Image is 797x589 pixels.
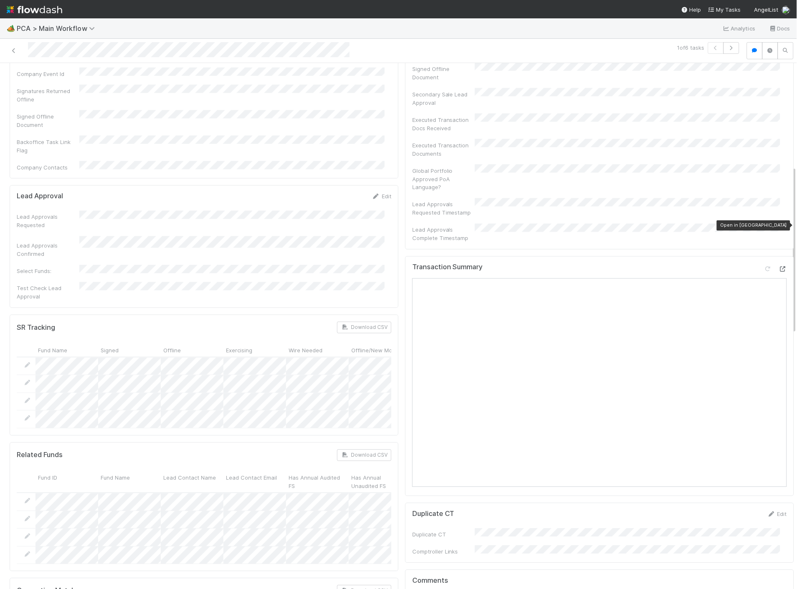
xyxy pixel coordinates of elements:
[412,167,475,192] div: Global Portfolio Approved PoA Language?
[286,471,349,493] div: Has Annual Audited FS
[161,344,223,356] div: Offline
[412,65,475,81] div: Signed Offline Document
[412,226,475,243] div: Lead Approvals Complete Timestamp
[223,471,286,493] div: Lead Contact Email
[36,471,98,493] div: Fund ID
[161,471,223,493] div: Lead Contact Name
[17,267,79,276] div: Select Funds:
[412,577,787,585] h5: Comments
[98,344,161,356] div: Signed
[769,23,790,33] a: Docs
[412,90,475,107] div: Secondary Sale Lead Approval
[17,192,63,201] h5: Lead Approval
[412,531,475,539] div: Duplicate CT
[286,344,349,356] div: Wire Needed
[412,116,475,132] div: Executed Transaction Docs Received
[337,322,391,334] button: Download CSV
[17,70,79,78] div: Company Event Id
[412,263,483,272] h5: Transaction Summary
[723,23,756,33] a: Analytics
[17,213,79,230] div: Lead Approvals Requested
[412,200,475,217] div: Lead Approvals Requested Timestamp
[17,284,79,301] div: Test Check Lead Approval
[754,6,779,13] span: AngelList
[17,24,99,33] span: PCA > Main Workflow
[36,344,98,356] div: Fund Name
[17,87,79,104] div: Signatures Returned Offline
[372,193,391,200] a: Edit
[223,344,286,356] div: Exercising
[412,510,454,518] h5: Duplicate CT
[349,344,411,356] div: Offline/New Money
[17,138,79,154] div: Backoffice Task Link Flag
[349,471,411,493] div: Has Annual Unaudited FS
[782,6,790,14] img: avatar_c7c7de23-09de-42ad-8e02-7981c37ee075.png
[17,112,79,129] div: Signed Offline Document
[678,43,705,52] span: 1 of 6 tasks
[17,163,79,172] div: Company Contacts
[708,6,741,13] span: My Tasks
[98,471,161,493] div: Fund Name
[412,141,475,158] div: Executed Transaction Documents
[7,25,15,32] span: 🏕️
[17,324,55,332] h5: SR Tracking
[412,548,475,556] div: Comptroller Links
[17,242,79,258] div: Lead Approvals Confirmed
[767,511,787,518] a: Edit
[708,5,741,14] a: My Tasks
[337,450,391,461] button: Download CSV
[7,3,62,17] img: logo-inverted-e16ddd16eac7371096b0.svg
[681,5,701,14] div: Help
[17,451,63,460] h5: Related Funds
